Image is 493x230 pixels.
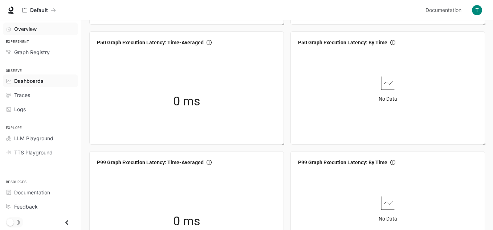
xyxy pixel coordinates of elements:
span: Documentation [425,6,461,15]
span: Dashboards [14,77,44,85]
span: Graph Registry [14,48,50,56]
span: Traces [14,91,30,99]
span: TTS Playground [14,149,53,156]
a: Overview [3,23,78,35]
article: No Data [379,95,397,103]
span: info-circle [390,160,395,165]
a: Documentation [423,3,467,17]
span: info-circle [207,40,212,45]
span: P99 Graph Execution Latency: Time-Averaged [97,158,204,166]
a: Logs [3,103,78,116]
a: TTS Playground [3,146,78,159]
button: User avatar [470,3,484,17]
span: Documentation [14,189,50,196]
span: P50 Graph Execution Latency: By Time [298,39,387,47]
article: No Data [379,215,397,223]
span: 0 ms [173,92,200,111]
span: Overview [14,25,37,33]
a: LLM Playground [3,132,78,145]
a: Feedback [3,200,78,213]
span: P99 Graph Execution Latency: By Time [298,158,387,166]
span: info-circle [390,40,395,45]
span: info-circle [207,160,212,165]
p: Default [30,7,48,13]
a: Graph Registry [3,46,78,58]
span: Logs [14,105,26,113]
button: Close drawer [59,215,75,230]
img: User avatar [472,5,482,15]
a: Traces [3,89,78,101]
span: P50 Graph Execution Latency: Time-Averaged [97,39,204,47]
a: Documentation [3,186,78,199]
span: Feedback [14,203,38,210]
span: Dark mode toggle [7,218,14,226]
a: Dashboards [3,74,78,87]
button: All workspaces [19,3,59,17]
span: LLM Playground [14,134,53,142]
